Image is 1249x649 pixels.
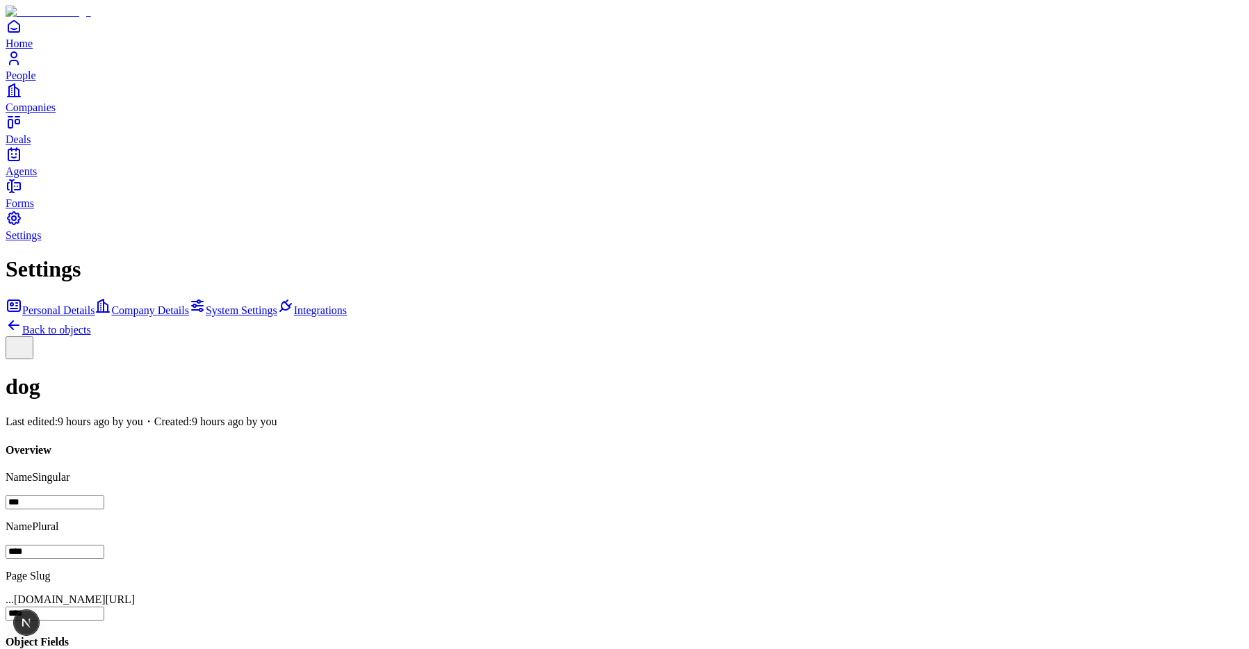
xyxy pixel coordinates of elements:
[6,133,31,145] span: Deals
[277,304,347,316] a: Integrations
[6,444,1243,457] h4: Overview
[22,304,95,316] span: Personal Details
[6,197,34,209] span: Forms
[206,304,277,316] span: System Settings
[6,114,1243,145] a: Deals
[6,18,1243,49] a: Home
[6,570,1243,582] p: Page Slug
[6,210,1243,241] a: Settings
[32,520,58,532] span: Plural
[6,520,1243,533] p: Name
[294,304,347,316] span: Integrations
[32,471,70,483] span: Singular
[6,50,1243,81] a: People
[6,146,1243,177] a: Agents
[6,6,91,18] img: Item Brain Logo
[6,471,1243,484] p: Name
[6,69,36,81] span: People
[6,636,1243,648] h4: Object Fields
[6,415,1243,429] p: Last edited: 9 hours ago by you ・Created: 9 hours ago by you
[6,256,1243,282] h1: Settings
[6,324,91,336] a: Back to objects
[189,304,277,316] a: System Settings
[6,165,37,177] span: Agents
[6,178,1243,209] a: Forms
[6,101,56,113] span: Companies
[6,374,1243,400] h1: dog
[6,229,42,241] span: Settings
[6,593,1243,606] div: ...[DOMAIN_NAME][URL]
[95,304,189,316] a: Company Details
[6,38,33,49] span: Home
[6,304,95,316] a: Personal Details
[111,304,189,316] span: Company Details
[6,82,1243,113] a: Companies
